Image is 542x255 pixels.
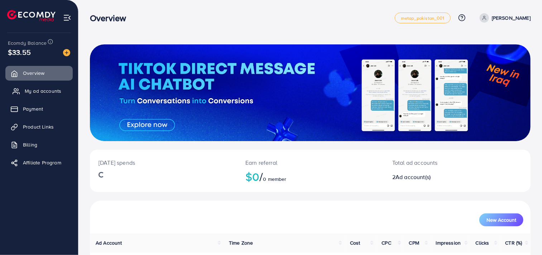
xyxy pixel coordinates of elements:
[63,14,71,22] img: menu
[401,16,445,20] span: metap_pakistan_001
[245,170,375,183] h2: $0
[5,66,73,80] a: Overview
[90,13,132,23] h3: Overview
[5,155,73,170] a: Affiliate Program
[477,13,531,23] a: [PERSON_NAME]
[63,49,70,56] img: image
[5,138,73,152] a: Billing
[245,158,375,167] p: Earn referral
[392,174,485,181] h2: 2
[395,13,451,23] a: metap_pakistan_001
[8,39,47,47] span: Ecomdy Balance
[7,10,56,21] img: logo
[350,239,360,246] span: Cost
[99,158,228,167] p: [DATE] spends
[492,14,531,22] p: [PERSON_NAME]
[395,173,431,181] span: Ad account(s)
[476,239,489,246] span: Clicks
[23,123,54,130] span: Product Links
[259,168,263,185] span: /
[23,105,43,112] span: Payment
[409,239,419,246] span: CPM
[8,47,31,57] span: $33.55
[229,239,253,246] span: Time Zone
[263,175,287,183] span: 0 member
[382,239,391,246] span: CPC
[23,141,37,148] span: Billing
[436,239,461,246] span: Impression
[392,158,485,167] p: Total ad accounts
[25,87,61,95] span: My ad accounts
[479,213,523,226] button: New Account
[5,120,73,134] a: Product Links
[5,102,73,116] a: Payment
[505,239,522,246] span: CTR (%)
[96,239,122,246] span: Ad Account
[23,159,61,166] span: Affiliate Program
[23,69,44,77] span: Overview
[5,84,73,98] a: My ad accounts
[486,217,516,222] span: New Account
